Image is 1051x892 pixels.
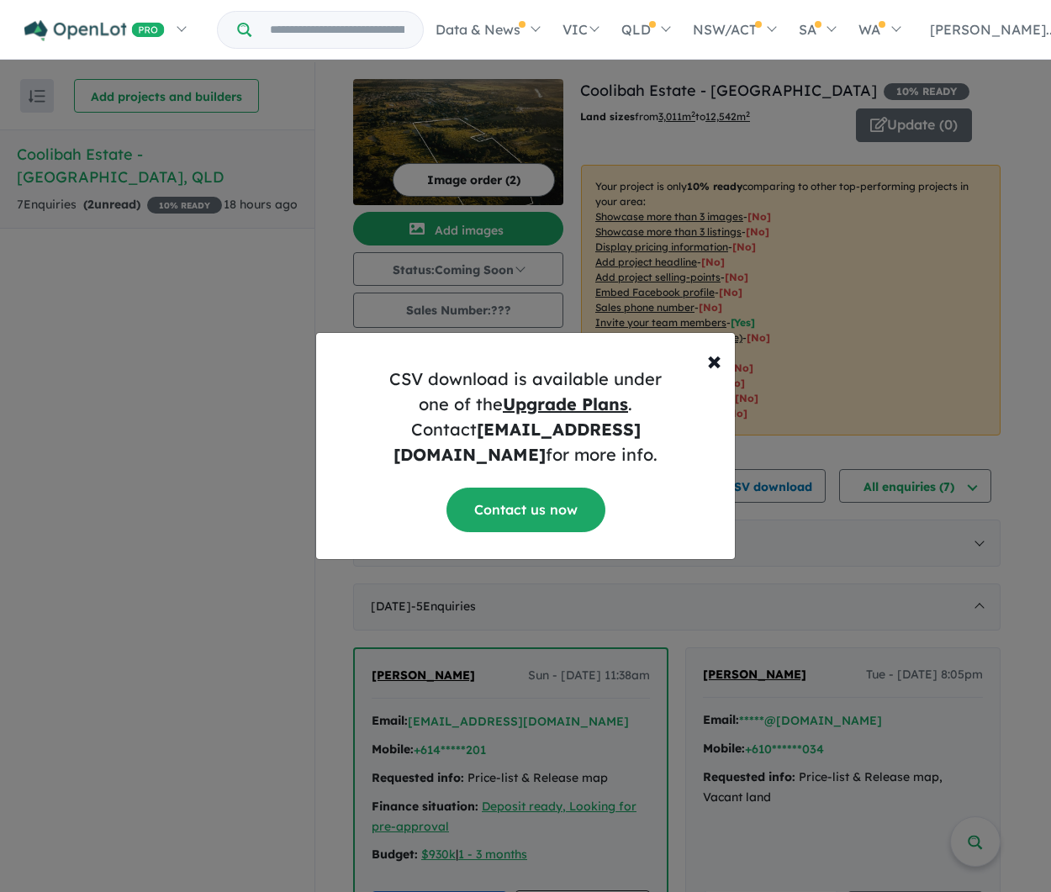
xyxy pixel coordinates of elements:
[255,12,420,48] input: Try estate name, suburb, builder or developer
[330,367,721,467] h5: CSV download is available under one of the . Contact for more info.
[707,343,721,377] span: ×
[503,393,628,414] u: Upgrade Plans
[24,20,165,41] img: Openlot PRO Logo White
[446,488,605,532] a: Contact us now
[393,419,641,465] strong: [EMAIL_ADDRESS][DOMAIN_NAME]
